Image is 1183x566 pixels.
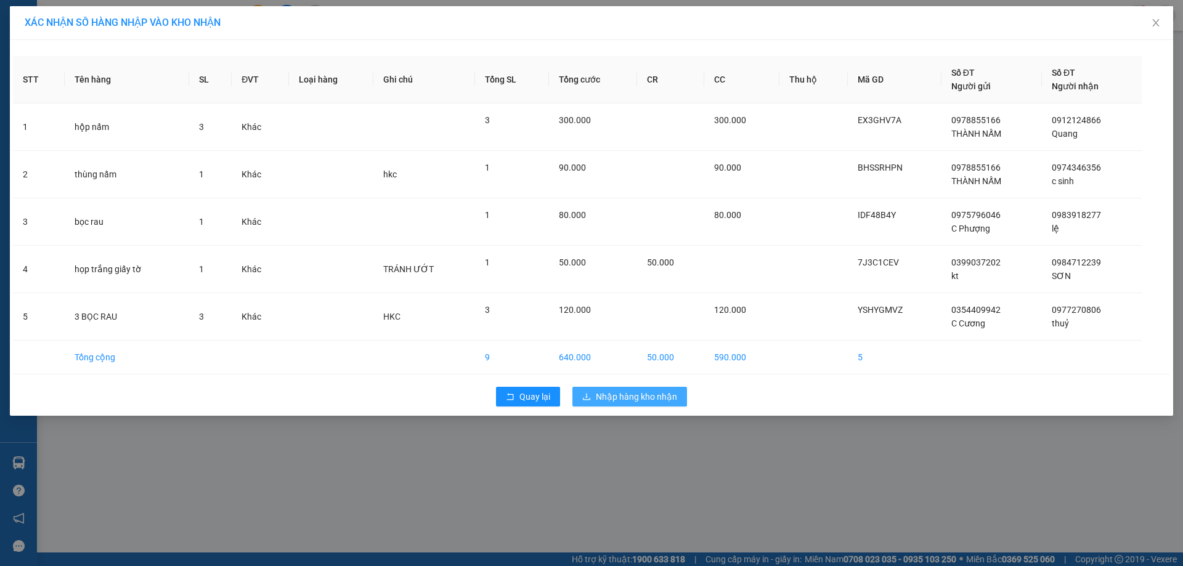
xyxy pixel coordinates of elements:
span: 120.000 [714,305,746,315]
span: Nhập hàng kho nhận [596,390,677,403]
td: 3 [13,198,65,246]
span: 3 [199,312,204,321]
span: SƠN [1052,271,1071,281]
span: 0399037202 [951,257,1001,267]
span: 0983918277 [1052,210,1101,220]
td: 4 [13,246,65,293]
td: thùng nấm [65,151,189,198]
button: rollbackQuay lại [496,387,560,406]
span: 0912124866 [1052,115,1101,125]
span: 80.000 [714,210,741,220]
td: 3 BỌC RAU [65,293,189,341]
span: 90.000 [559,163,586,172]
th: Tổng cước [549,56,637,103]
span: download [582,392,591,402]
span: 0978855166 [951,163,1001,172]
span: hkc [383,169,397,179]
span: kt [951,271,959,281]
td: 5 [13,293,65,341]
span: Số ĐT [1052,68,1075,78]
th: CR [637,56,705,103]
td: Tổng cộng [65,341,189,374]
span: 1 [485,210,490,220]
span: 1 [199,169,204,179]
span: 1 [199,264,204,274]
button: downloadNhập hàng kho nhận [572,387,687,406]
span: 50.000 [559,257,586,267]
span: C Phượng [951,224,990,233]
span: HKC [383,312,400,321]
th: CC [704,56,779,103]
td: 9 [475,341,549,374]
td: họp trắng giấy tờ [65,246,189,293]
td: bọc rau [65,198,189,246]
td: Khác [232,293,288,341]
button: Close [1139,6,1173,41]
th: Loại hàng [289,56,373,103]
span: Quang [1052,129,1078,139]
span: Người nhận [1052,81,1099,91]
th: Mã GD [848,56,941,103]
span: 0984712239 [1052,257,1101,267]
td: 590.000 [704,341,779,374]
td: 640.000 [549,341,637,374]
td: 5 [848,341,941,374]
span: 0978855166 [951,115,1001,125]
span: 7J3C1CEV [858,257,899,267]
span: 120.000 [559,305,591,315]
span: THÀNH NẤM [951,129,1001,139]
span: C Cương [951,318,985,328]
span: 3 [485,115,490,125]
span: 50.000 [647,257,674,267]
span: thuỷ [1052,318,1069,328]
span: close [1151,18,1161,28]
span: 3 [199,122,204,132]
span: BHSSRHPN [858,163,903,172]
span: IDF48B4Y [858,210,896,220]
th: SL [189,56,232,103]
span: 80.000 [559,210,586,220]
td: Khác [232,198,288,246]
span: 0974346356 [1052,163,1101,172]
span: TRÁNH ƯỚT [383,264,434,274]
span: lệ [1052,224,1059,233]
span: 90.000 [714,163,741,172]
span: 1 [485,257,490,267]
td: Khác [232,151,288,198]
span: 0977270806 [1052,305,1101,315]
td: Khác [232,103,288,151]
th: Tên hàng [65,56,189,103]
th: STT [13,56,65,103]
span: Người gửi [951,81,991,91]
span: 300.000 [714,115,746,125]
td: Khác [232,246,288,293]
span: rollback [506,392,514,402]
span: Số ĐT [951,68,975,78]
td: 1 [13,103,65,151]
td: hộp nấm [65,103,189,151]
td: 2 [13,151,65,198]
span: THÀNH NẤM [951,176,1001,186]
span: 3 [485,305,490,315]
th: ĐVT [232,56,288,103]
span: 1 [199,217,204,227]
span: 0354409942 [951,305,1001,315]
th: Thu hộ [779,56,848,103]
span: 300.000 [559,115,591,125]
th: Tổng SL [475,56,549,103]
span: XÁC NHẬN SỐ HÀNG NHẬP VÀO KHO NHẬN [25,17,221,28]
span: EX3GHV7A [858,115,901,125]
td: 50.000 [637,341,705,374]
span: Quay lại [519,390,550,403]
span: c sinh [1052,176,1074,186]
th: Ghi chú [373,56,475,103]
span: 0975796046 [951,210,1001,220]
span: YSHYGMVZ [858,305,903,315]
span: 1 [485,163,490,172]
